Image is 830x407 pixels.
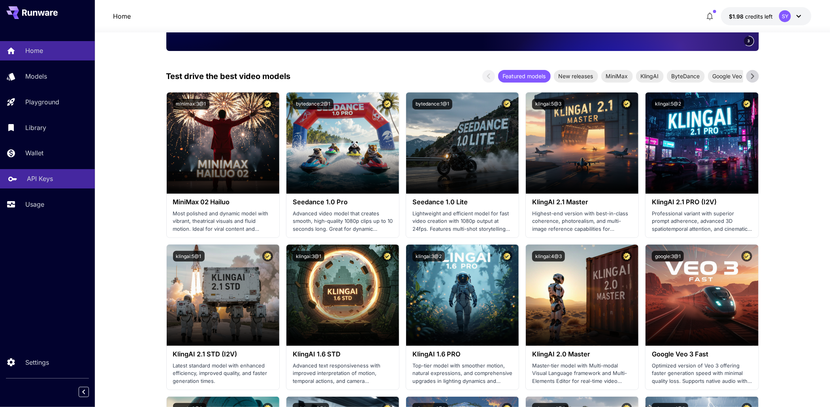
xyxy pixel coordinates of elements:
[25,123,46,132] p: Library
[85,385,95,399] div: Collapse sidebar
[667,72,705,80] span: ByteDance
[412,198,512,206] h3: Seedance 1.0 Lite
[173,210,273,233] p: Most polished and dynamic model with vibrant, theatrical visuals and fluid motion. Ideal for vira...
[532,210,632,233] p: Highest-end version with best-in-class coherence, photorealism, and multi-image reference capabil...
[554,72,598,80] span: New releases
[382,251,393,262] button: Certified Model – Vetted for best performance and includes a commercial license.
[113,11,131,21] a: Home
[745,13,773,20] span: credits left
[708,70,747,83] div: Google Veo
[173,198,273,206] h3: MiniMax 02 Hailuo
[406,92,519,194] img: alt
[729,12,773,21] div: $1.9805
[382,99,393,109] button: Certified Model – Vetted for best performance and includes a commercial license.
[406,245,519,346] img: alt
[25,148,43,158] p: Wallet
[173,350,273,358] h3: KlingAI 2.1 STD (I2V)
[286,92,399,194] img: alt
[526,245,638,346] img: alt
[742,251,752,262] button: Certified Model – Vetted for best performance and includes a commercial license.
[25,46,43,55] p: Home
[554,70,598,83] div: New releases
[667,70,705,83] div: ByteDance
[412,210,512,233] p: Lightweight and efficient model for fast video creation with 1080p output at 24fps. Features mult...
[532,198,632,206] h3: KlingAI 2.1 Master
[601,70,633,83] div: MiniMax
[498,72,551,80] span: Featured models
[532,99,565,109] button: klingai:5@3
[652,362,752,385] p: Optimized version of Veo 3 offering faster generation speed with minimal quality loss. Supports n...
[729,13,745,20] span: $1.98
[293,99,333,109] button: bytedance:2@1
[286,245,399,346] img: alt
[532,362,632,385] p: Master-tier model with Multi-modal Visual Language framework and Multi-Elements Editor for real-t...
[173,251,205,262] button: klingai:5@1
[708,72,747,80] span: Google Veo
[652,251,684,262] button: google:3@1
[652,99,684,109] button: klingai:5@2
[293,350,393,358] h3: KlingAI 1.6 STD
[167,245,279,346] img: alt
[636,70,664,83] div: KlingAI
[27,174,53,183] p: API Keys
[652,350,752,358] h3: Google Veo 3 Fast
[601,72,633,80] span: MiniMax
[293,251,324,262] button: klingai:3@1
[293,362,393,385] p: Advanced text responsiveness with improved interpretation of motion, temporal actions, and camera...
[498,70,551,83] div: Featured models
[262,251,273,262] button: Certified Model – Vetted for best performance and includes a commercial license.
[621,99,632,109] button: Certified Model – Vetted for best performance and includes a commercial license.
[412,362,512,385] p: Top-tier model with smoother motion, natural expressions, and comprehensive upgrades in lighting ...
[167,92,279,194] img: alt
[412,350,512,358] h3: KlingAI 1.6 PRO
[25,358,49,367] p: Settings
[262,99,273,109] button: Certified Model – Vetted for best performance and includes a commercial license.
[742,99,752,109] button: Certified Model – Vetted for best performance and includes a commercial license.
[502,251,512,262] button: Certified Model – Vetted for best performance and includes a commercial license.
[652,210,752,233] p: Professional variant with superior prompt adherence, advanced 3D spatiotemporal attention, and ci...
[646,92,758,194] img: alt
[646,245,758,346] img: alt
[412,251,445,262] button: klingai:3@2
[502,99,512,109] button: Certified Model – Vetted for best performance and includes a commercial license.
[779,10,791,22] div: SY
[652,198,752,206] h3: KlingAI 2.1 PRO (I2V)
[532,350,632,358] h3: KlingAI 2.0 Master
[293,198,393,206] h3: Seedance 1.0 Pro
[25,200,44,209] p: Usage
[79,387,89,397] button: Collapse sidebar
[412,99,452,109] button: bytedance:1@1
[748,38,750,44] span: 3
[621,251,632,262] button: Certified Model – Vetted for best performance and includes a commercial license.
[25,97,59,107] p: Playground
[636,72,664,80] span: KlingAI
[526,92,638,194] img: alt
[166,70,291,82] p: Test drive the best video models
[173,99,209,109] button: minimax:3@1
[173,362,273,385] p: Latest standard model with enhanced efficiency, improved quality, and faster generation times.
[293,210,393,233] p: Advanced video model that creates smooth, high-quality 1080p clips up to 10 seconds long. Great f...
[721,7,811,25] button: $1.9805SY
[113,11,131,21] nav: breadcrumb
[532,251,565,262] button: klingai:4@3
[25,72,47,81] p: Models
